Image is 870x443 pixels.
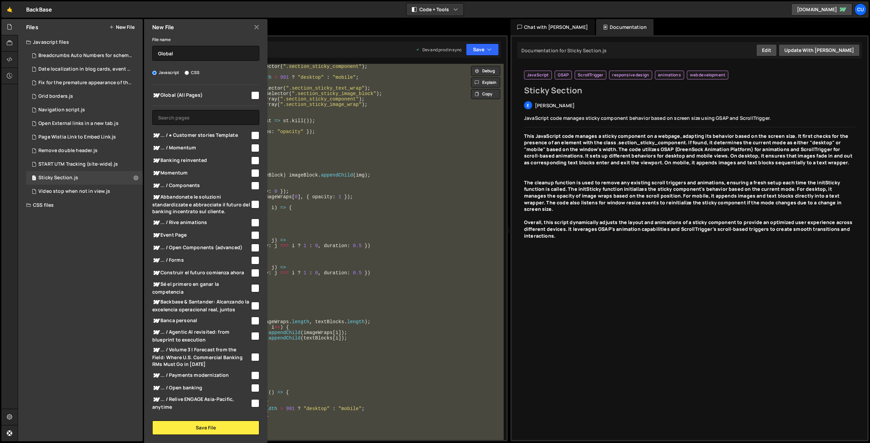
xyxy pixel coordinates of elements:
button: New File [109,24,135,30]
span: 1 [32,176,36,181]
div: 16770/48029.js [26,62,145,76]
span: ... / Momentum [152,144,250,152]
div: 16770/48030.js [26,76,145,90]
span: ... / Payments modernization [152,371,250,380]
button: Explain [471,77,500,88]
div: Documentation [596,19,654,35]
div: Open External links in a new tab.js [38,121,119,127]
button: Save File [152,421,259,435]
div: 16770/48120.js [26,103,145,117]
div: 16770/48078.js [26,117,145,130]
button: Save [466,43,499,56]
div: Dev and prod in sync [416,47,462,53]
a: 🤙 [1,1,18,18]
span: ... / Relive ENGAGE Asia-Pacific, anytime [152,395,250,410]
span: ... / Open Components (advanced) [152,244,250,252]
span: ... / Forms [152,256,250,264]
span: E [527,103,529,108]
span: Momentum [152,169,250,177]
span: ... / ● Customer stories Template [152,131,250,140]
span: Global (All Pages) [152,91,250,99]
div: 16770/48028.js [26,171,145,185]
span: Banking reinvented [152,156,250,165]
div: CSS files [18,198,143,212]
div: Javascript files [18,35,143,49]
div: 16770/48123.js [26,158,145,171]
div: Documentation for Sticky Section.js [519,47,607,54]
div: Grid borders.js [38,93,73,99]
div: 16770/48122.js [26,144,145,158]
span: animations [658,72,681,78]
div: START UTM Tracking (site-wide).js [38,161,118,167]
span: ... / Components [152,182,250,190]
span: responsive design [612,72,649,78]
span: Abbandonate le soluzioni standardizzate e abbracciate il futuro del banking incentrato sul cliente. [152,193,250,215]
span: [PERSON_NAME] [535,102,575,109]
strong: The cleanup function is used to remove any existing scroll triggers and animations, ensuring a fr... [524,179,841,212]
span: GSAP [558,72,569,78]
div: 16770/48077.js [26,49,145,62]
div: 16770/48115.js [26,130,145,144]
input: Search pages [152,110,259,125]
span: ScrollTrigger [578,72,603,78]
span: Event Page [152,231,250,239]
label: File name [152,36,171,43]
span: Sé el primero en ganar la competencia [152,280,250,295]
div: Date localization in blog cards, event cards, etc.js [38,66,132,72]
h2: New File [152,23,174,31]
label: Javascript [152,69,179,76]
span: ... / Rive animations [152,219,250,227]
span: JavaScript code manages sticky component behavior based on screen size using GSAP and ScrollTrigger. [524,115,771,121]
input: Javascript [152,71,157,75]
button: Update with [PERSON_NAME] [779,44,860,56]
div: Sticky Section.js [38,175,78,181]
div: BackBase [26,5,52,14]
h2: Sticky Section [524,85,855,96]
div: Video stop when not in view.js [38,188,110,195]
span: Backbase & Santander: Alcanzando la excelencia operacional real, juntos [152,298,250,313]
div: Breadcrumbs Auto Numbers for schema markup.js [38,53,132,59]
a: [DOMAIN_NAME] [791,3,852,16]
label: CSS [185,69,199,76]
input: Name [152,46,259,61]
div: Fix for the premature appearance of the filter tag.js [38,80,132,86]
div: Navigation script.js [38,107,85,113]
span: ... / Open banking [152,384,250,392]
span: JavaScript [527,72,549,78]
span: web development [690,72,725,78]
div: 16770/48076.js [26,90,145,103]
div: Remove double header.js [38,148,98,154]
h2: Files [26,23,38,31]
span: Banca personal [152,317,250,325]
strong: This JavaScript code manages a sticky component on a webpage, adapting its behavior based on the ... [524,133,852,166]
button: Edit [756,44,777,56]
span: Construir el futuro comienza ahora [152,269,250,277]
span: ... / Agentic AI revisited: from blueprint to execution [152,328,250,343]
strong: Overall, this script dynamically adjusts the layout and animations of a sticky component to provi... [524,219,853,239]
div: Page Wistia Link to Embed Link.js [38,134,116,140]
input: CSS [185,71,189,75]
a: Cu [854,3,867,16]
div: 16770/48121.js [26,185,145,198]
button: Copy [471,89,500,99]
span: ... / Volume 3 | Forecast from the Field: Where U.S. Commercial Banking RMs Must Go in [DATE] [152,346,250,368]
div: Chat with [PERSON_NAME] [510,19,595,35]
button: Code + Tools [406,3,464,16]
button: Debug [471,66,500,76]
